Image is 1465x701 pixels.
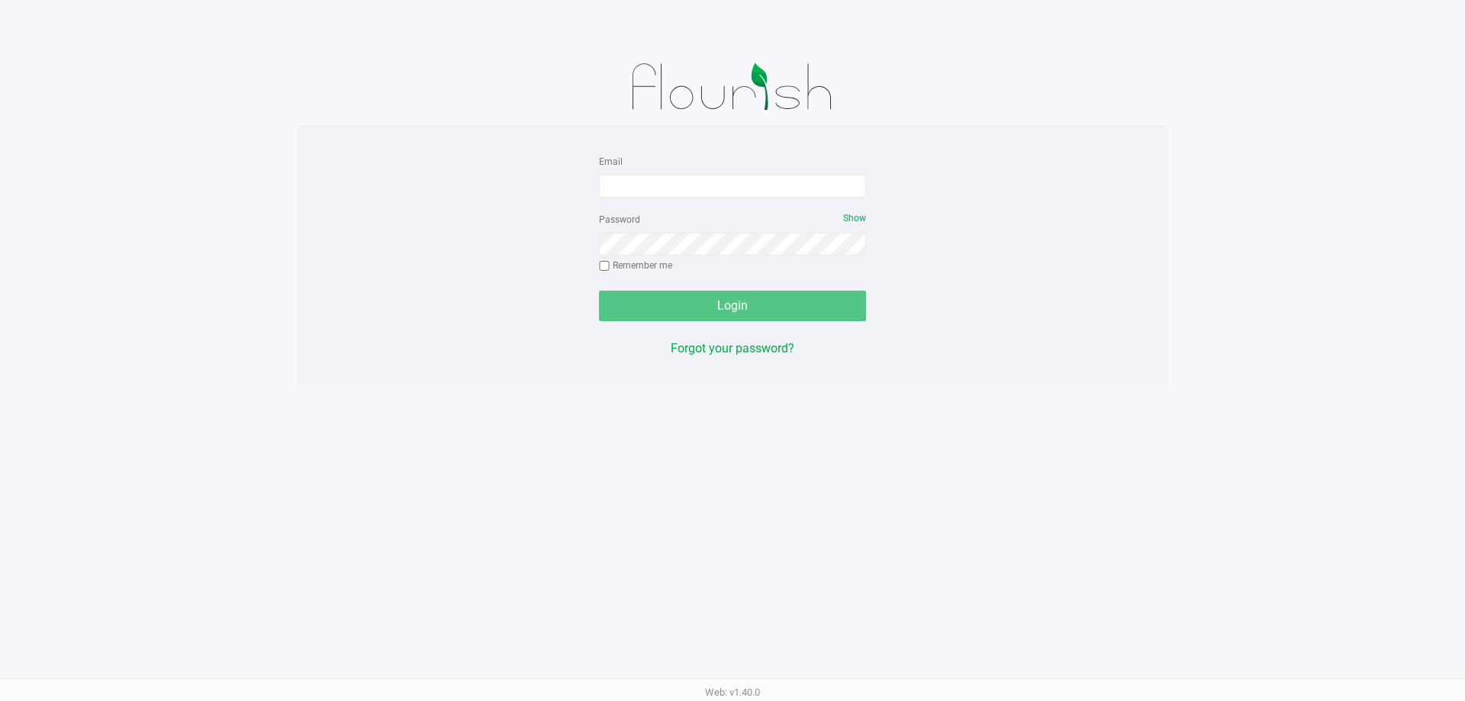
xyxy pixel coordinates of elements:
button: Forgot your password? [671,339,794,358]
label: Remember me [599,259,672,272]
label: Password [599,213,640,227]
span: Show [843,213,866,223]
span: Web: v1.40.0 [705,687,760,698]
label: Email [599,155,623,169]
input: Remember me [599,261,610,272]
